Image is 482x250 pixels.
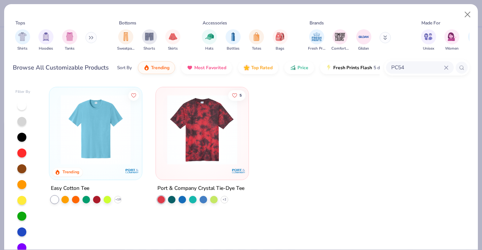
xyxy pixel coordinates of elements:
div: filter for Totes [249,29,264,52]
button: Trending [138,61,175,74]
span: Skirts [168,46,178,52]
button: filter button [165,29,180,52]
span: Bottles [227,46,239,52]
div: Accessories [203,20,227,26]
div: filter for Sweatpants [117,29,134,52]
div: filter for Bags [273,29,288,52]
img: d5d4b32d-d9c7-4cdf-bbc7-46547b4c8580 [134,95,212,165]
button: filter button [117,29,134,52]
img: Skirts Image [169,32,177,41]
span: Unisex [423,46,434,52]
span: + 2 [223,197,226,202]
button: filter button [444,29,459,52]
button: Like [128,90,139,100]
span: Fresh Prints Flash [333,65,372,71]
button: filter button [226,29,241,52]
div: Brands [310,20,324,26]
img: Hats Image [205,32,214,41]
div: filter for Shorts [142,29,157,52]
button: Price [284,61,314,74]
img: most_fav.gif [187,65,193,71]
img: b70dd43c-c480-4cfa-af3a-73f367dd7b39 [57,95,134,165]
img: Port & Company logo [231,164,246,179]
div: Filter By [15,89,31,95]
button: Fresh Prints Flash5 day delivery [320,61,407,74]
div: Easy Cotton Tee [51,184,89,193]
span: Shorts [143,46,155,52]
span: Fresh Prints [308,46,325,52]
button: filter button [249,29,264,52]
span: Top Rated [251,65,273,71]
span: Shirts [17,46,27,52]
button: Like [229,90,246,100]
img: Sweatpants Image [122,32,130,41]
div: Browse All Customizable Products [13,63,109,72]
span: Totes [252,46,261,52]
img: Women Image [448,32,456,41]
span: Hats [205,46,214,52]
img: Comfort Colors Image [334,31,346,42]
div: filter for Shirts [15,29,30,52]
img: Shirts Image [18,32,27,41]
div: filter for Fresh Prints [308,29,325,52]
button: filter button [142,29,157,52]
input: Try "T-Shirt" [390,63,444,72]
span: Most Favorited [194,65,226,71]
button: filter button [331,29,349,52]
div: filter for Women [444,29,459,52]
div: Bottoms [119,20,136,26]
div: Sort By [117,64,132,71]
img: Bags Image [276,32,284,41]
div: filter for Gildan [356,29,371,52]
img: Port & Company logo [124,164,139,179]
button: filter button [202,29,217,52]
span: Trending [151,65,169,71]
button: filter button [273,29,288,52]
span: Price [297,65,308,71]
button: Top Rated [238,61,278,74]
div: Tops [15,20,25,26]
img: Tanks Image [66,32,74,41]
button: filter button [38,29,53,52]
span: Bags [276,46,284,52]
img: TopRated.gif [244,65,250,71]
span: Hoodies [39,46,53,52]
img: 5debf7c4-1f31-4abc-b1d8-aea521e6f8c8 [163,95,241,165]
button: filter button [356,29,371,52]
div: filter for Bottles [226,29,241,52]
div: filter for Hoodies [38,29,53,52]
button: filter button [62,29,77,52]
span: + 19 [115,197,120,202]
span: Gildan [358,46,369,52]
span: Comfort Colors [331,46,349,52]
div: filter for Skirts [165,29,180,52]
div: Made For [421,20,440,26]
span: Women [445,46,459,52]
img: Gildan Image [358,31,369,42]
img: Shorts Image [145,32,154,41]
button: filter button [421,29,436,52]
button: filter button [308,29,325,52]
img: Totes Image [252,32,261,41]
span: 5 day delivery [374,64,401,72]
button: Close [461,8,475,22]
button: Most Favorited [181,61,232,74]
img: flash.gif [326,65,332,71]
div: filter for Tanks [62,29,77,52]
img: Unisex Image [424,32,433,41]
span: Sweatpants [117,46,134,52]
img: Fresh Prints Image [311,31,322,42]
span: Tanks [65,46,75,52]
img: trending.gif [143,65,149,71]
img: Hoodies Image [42,32,50,41]
button: filter button [15,29,30,52]
div: Port & Company Crystal Tie-Dye Tee [157,184,244,193]
img: Bottles Image [229,32,237,41]
div: filter for Unisex [421,29,436,52]
div: filter for Hats [202,29,217,52]
span: 5 [240,93,242,97]
div: filter for Comfort Colors [331,29,349,52]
